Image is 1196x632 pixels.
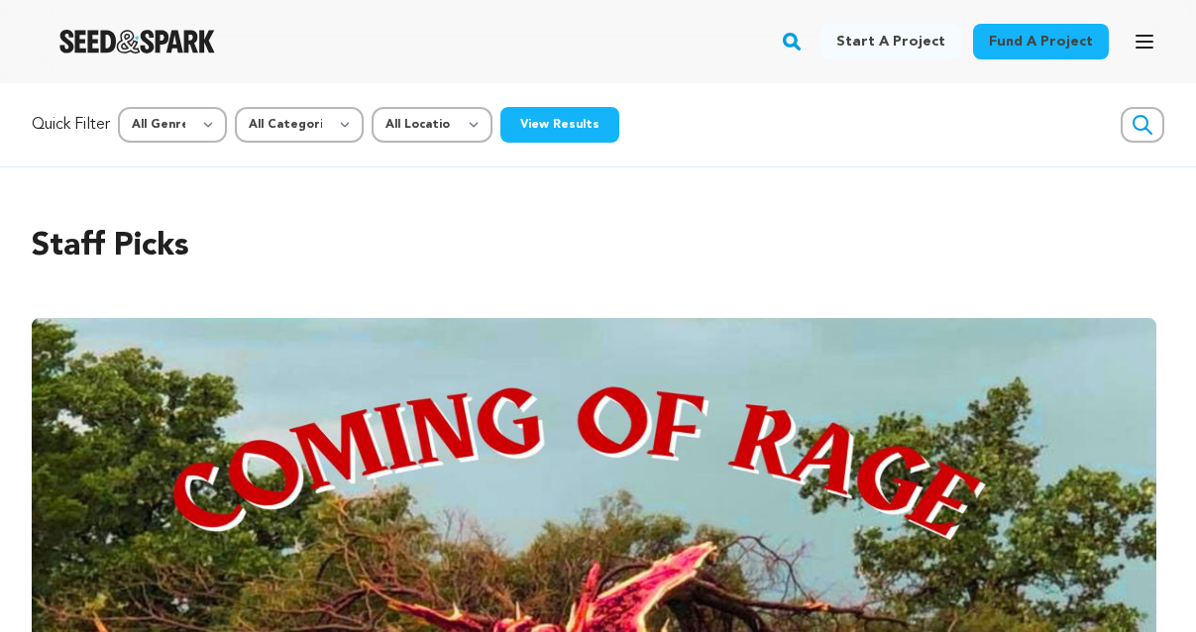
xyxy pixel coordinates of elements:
img: Seed&Spark Logo Dark Mode [59,30,215,53]
a: Start a project [820,24,961,59]
p: Quick Filter [32,113,110,137]
button: View Results [500,107,619,143]
a: Fund a project [973,24,1109,59]
h2: Staff Picks [32,223,1164,270]
a: Seed&Spark Homepage [59,30,215,53]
